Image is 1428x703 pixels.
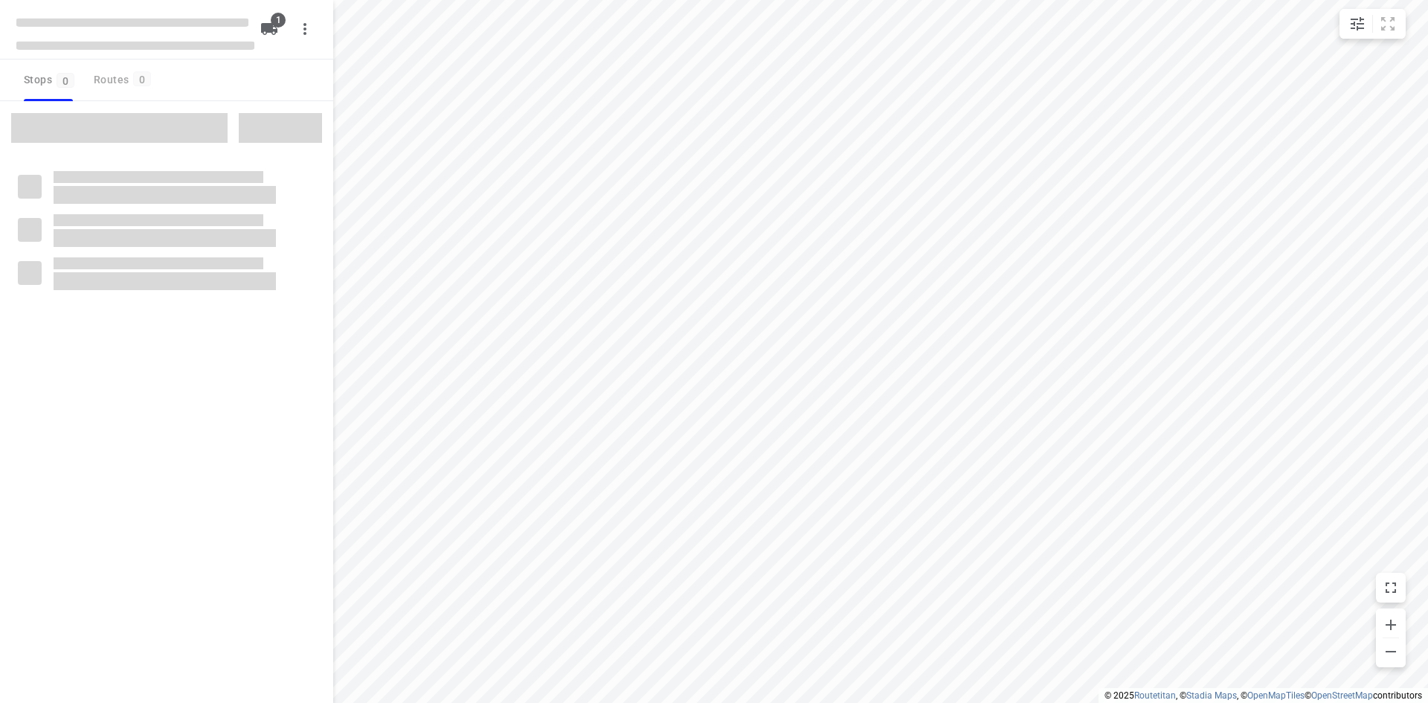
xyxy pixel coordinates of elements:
[1104,690,1422,701] li: © 2025 , © , © © contributors
[1339,9,1406,39] div: small contained button group
[1342,9,1372,39] button: Map settings
[1186,690,1237,701] a: Stadia Maps
[1311,690,1373,701] a: OpenStreetMap
[1247,690,1305,701] a: OpenMapTiles
[1134,690,1176,701] a: Routetitan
